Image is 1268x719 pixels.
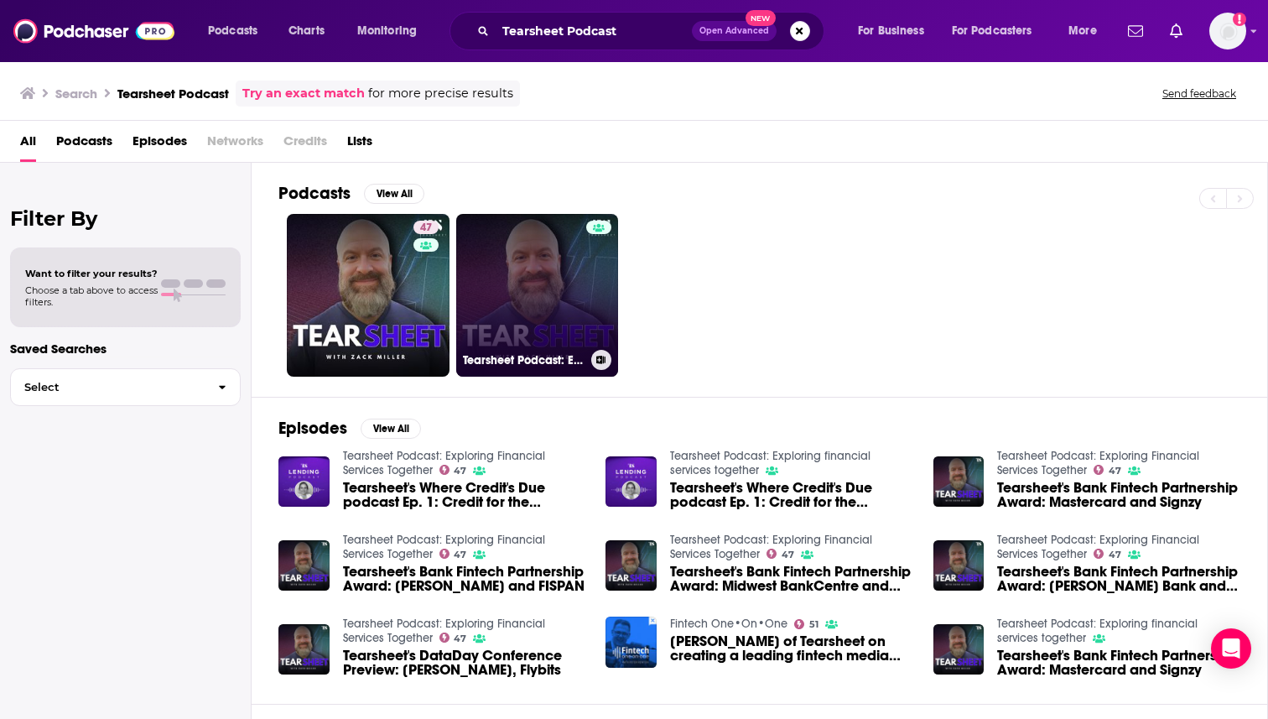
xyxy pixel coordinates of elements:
[1157,86,1241,101] button: Send feedback
[343,565,586,593] a: Tearsheet's Bank Fintech Partnership Award: JP Morgan and FISPAN
[699,27,769,35] span: Open Advanced
[11,382,205,393] span: Select
[133,128,187,162] a: Episodes
[670,617,787,631] a: Fintech One•On•One
[1109,551,1121,559] span: 47
[278,18,335,44] a: Charts
[10,368,241,406] button: Select
[1068,19,1097,43] span: More
[1109,467,1121,475] span: 47
[997,565,1240,593] span: Tearsheet's Bank Fintech Partnership Award: [PERSON_NAME] Bank and Marqeta
[605,456,657,508] img: Tearsheet's Where Credit's Due podcast Ep. 1: Credit for the underbanked
[794,619,818,629] a: 51
[1094,465,1121,475] a: 47
[357,19,417,43] span: Monitoring
[454,467,466,475] span: 47
[343,649,586,677] span: Tearsheet's DataDay Conference Preview: [PERSON_NAME], Flybits
[454,551,466,559] span: 47
[941,18,1057,44] button: open menu
[25,284,158,308] span: Choose a tab above to access filters.
[1209,13,1246,49] img: User Profile
[692,21,777,41] button: Open AdvancedNew
[456,214,619,377] a: Tearsheet Podcast: Exploring financial services together
[346,18,439,44] button: open menu
[10,206,241,231] h2: Filter By
[56,128,112,162] a: Podcasts
[997,565,1240,593] a: Tearsheet's Bank Fintech Partnership Award: Sutton Bank and Marqeta
[933,456,985,508] img: Tearsheet's Bank Fintech Partnership Award: Mastercard and Signzy
[439,633,467,643] a: 47
[208,19,257,43] span: Podcasts
[767,549,794,559] a: 47
[13,15,174,47] img: Podchaser - Follow, Share and Rate Podcasts
[1094,549,1121,559] a: 47
[933,624,985,675] img: Tearsheet's Bank Fintech Partnership Award: Mastercard and Signzy
[997,649,1240,677] a: Tearsheet's Bank Fintech Partnership Award: Mastercard and Signzy
[287,214,450,377] a: 47
[1211,628,1251,669] div: Open Intercom Messenger
[746,10,776,26] span: New
[605,617,657,668] img: Zack Miller of Tearsheet on creating a leading fintech media company
[439,549,467,559] a: 47
[278,456,330,508] a: Tearsheet's Where Credit's Due podcast Ep. 1: Credit for the underbanked
[278,183,424,204] a: PodcastsView All
[809,621,818,628] span: 51
[952,19,1032,43] span: For Podcasters
[343,617,545,645] a: Tearsheet Podcast: Exploring Financial Services Together
[670,533,872,561] a: Tearsheet Podcast: Exploring Financial Services Together
[278,183,351,204] h2: Podcasts
[997,617,1198,645] a: Tearsheet Podcast: Exploring financial services together
[670,634,913,663] a: Zack Miller of Tearsheet on creating a leading fintech media company
[439,465,467,475] a: 47
[997,481,1240,509] a: Tearsheet's Bank Fintech Partnership Award: Mastercard and Signzy
[25,268,158,279] span: Want to filter your results?
[55,86,97,102] h3: Search
[343,565,586,593] span: Tearsheet's Bank Fintech Partnership Award: [PERSON_NAME] and FISPAN
[343,649,586,677] a: Tearsheet's DataDay Conference Preview: Hossein Rahnama, Flybits
[364,184,424,204] button: View All
[670,481,913,509] a: Tearsheet's Where Credit's Due podcast Ep. 1: Credit for the underbanked
[278,540,330,591] img: Tearsheet's Bank Fintech Partnership Award: JP Morgan and FISPAN
[1233,13,1246,26] svg: Add a profile image
[361,419,421,439] button: View All
[670,449,870,477] a: Tearsheet Podcast: Exploring financial services together
[463,353,585,367] h3: Tearsheet Podcast: Exploring financial services together
[207,128,263,162] span: Networks
[283,128,327,162] span: Credits
[278,418,421,439] a: EpisodesView All
[1121,17,1150,45] a: Show notifications dropdown
[858,19,924,43] span: For Business
[670,565,913,593] a: Tearsheet's Bank Fintech Partnership Award: Midwest BankCentre and MANTL
[278,418,347,439] h2: Episodes
[496,18,692,44] input: Search podcasts, credits, & more...
[1209,13,1246,49] button: Show profile menu
[347,128,372,162] a: Lists
[278,624,330,675] img: Tearsheet's DataDay Conference Preview: Hossein Rahnama, Flybits
[1057,18,1118,44] button: open menu
[933,540,985,591] img: Tearsheet's Bank Fintech Partnership Award: Sutton Bank and Marqeta
[20,128,36,162] a: All
[846,18,945,44] button: open menu
[343,481,586,509] a: Tearsheet's Where Credit's Due podcast Ep. 1: Credit for the underbanked
[288,19,325,43] span: Charts
[117,86,229,102] h3: Tearsheet Podcast
[1209,13,1246,49] span: Logged in as ellerylsmith123
[413,221,439,234] a: 47
[343,449,545,477] a: Tearsheet Podcast: Exploring Financial Services Together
